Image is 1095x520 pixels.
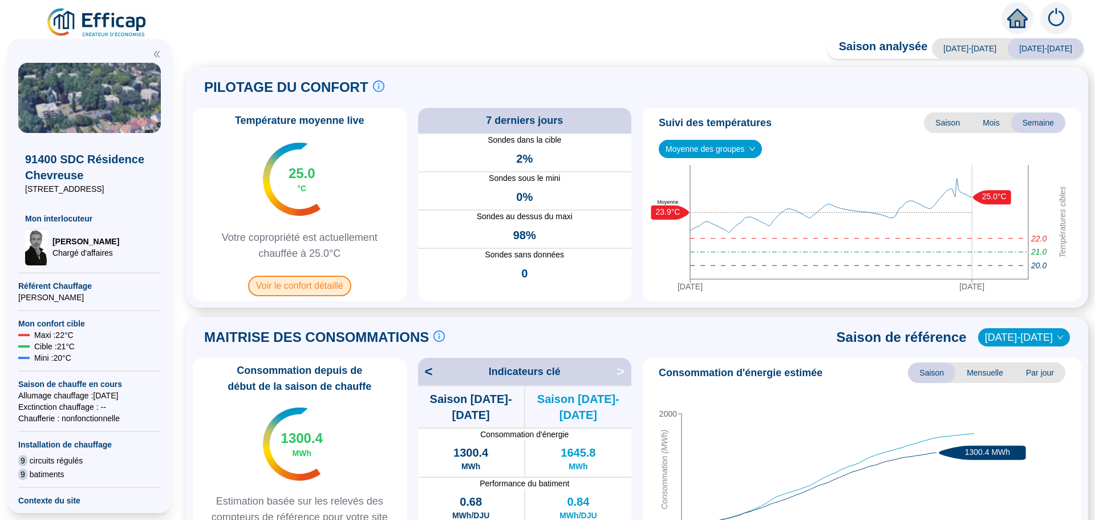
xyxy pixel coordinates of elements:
[18,292,161,303] span: [PERSON_NAME]
[657,199,678,205] text: Moyenne
[461,461,480,472] span: MWh
[18,455,27,466] span: 9
[18,318,161,329] span: Mon confort cible
[418,249,632,261] span: Sondes sans données
[561,445,595,461] span: 1645.8
[418,172,632,184] span: Sondes sous le mini
[52,247,119,259] span: Chargé d'affaires
[248,276,351,296] span: Voir le confort détaillé
[460,494,482,510] span: 0.68
[18,390,161,401] span: Allumage chauffage : [DATE]
[1058,186,1067,258] tspan: Températures cibles
[418,362,433,381] span: <
[25,151,154,183] span: 91400 SDC Résidence Chevreuse
[1007,8,1028,29] span: home
[659,365,822,381] span: Consommation d'énergie estimée
[263,408,321,481] img: indicateur températures
[34,329,74,341] span: Maxi : 22 °C
[373,80,384,92] span: info-circle
[659,409,677,418] tspan: 2000
[965,448,1010,457] text: 1300.4 MWh
[659,115,772,131] span: Suivi des températures
[924,112,971,133] span: Saison
[1015,362,1065,383] span: Par jour
[18,378,161,390] span: Saison de chauffe en cours
[418,134,632,146] span: Sondes dans la cible
[228,112,371,128] span: Température moyenne live
[263,143,321,216] img: indicateur températures
[525,391,631,423] span: Saison [DATE]-[DATE]
[289,164,315,183] span: 25.0
[52,236,119,247] span: [PERSON_NAME]
[516,151,533,167] span: 2%
[1031,234,1047,243] tspan: 22.0
[617,362,631,381] span: >
[18,280,161,292] span: Référent Chauffage
[18,495,161,506] span: Contexte du site
[25,229,48,265] img: Chargé d'affaires
[433,330,445,342] span: info-circle
[749,146,756,152] span: down
[1031,261,1047,270] tspan: 20.0
[18,439,161,450] span: Installation de chauffage
[955,362,1015,383] span: Mensuelle
[281,429,323,448] span: 1300.4
[25,213,154,224] span: Mon interlocuteur
[982,192,1007,201] text: 25.0°C
[1057,334,1064,341] span: down
[521,265,528,281] span: 0
[971,112,1011,133] span: Mois
[197,229,402,261] span: Votre copropriété est actuellement chauffée à 25.0°C
[18,469,27,480] span: 9
[959,282,984,291] tspan: [DATE]
[516,189,533,205] span: 0%
[197,362,402,394] span: Consommation depuis de début de la saison de chauffe
[1011,112,1065,133] span: Semaine
[908,362,955,383] span: Saison
[418,211,632,223] span: Sondes au dessus du maxi
[1031,247,1047,256] tspan: 21.0
[453,445,488,461] span: 1300.4
[34,352,71,364] span: Mini : 20 °C
[418,391,524,423] span: Saison [DATE]-[DATE]
[1008,38,1084,59] span: [DATE]-[DATE]
[656,207,680,216] text: 23.9°C
[46,7,149,39] img: efficap energie logo
[489,364,561,380] span: Indicateurs clé
[828,38,928,59] span: Saison analysée
[34,341,75,352] span: Cible : 21 °C
[30,455,83,466] span: circuits régulés
[204,328,429,346] span: MAITRISE DES CONSOMMATIONS
[204,78,368,96] span: PILOTAGE DU CONFORT
[569,461,587,472] span: MWh
[418,429,632,440] span: Consommation d'énergie
[18,413,161,424] span: Chaufferie : non fonctionnelle
[293,448,311,459] span: MWh
[678,282,703,291] tspan: [DATE]
[666,140,755,158] span: Moyenne des groupes
[297,183,306,194] span: °C
[418,478,632,489] span: Performance du batiment
[25,183,154,195] span: [STREET_ADDRESS]
[153,50,161,58] span: double-left
[486,112,563,128] span: 7 derniers jours
[18,401,161,413] span: Exctinction chauffage : --
[30,469,64,480] span: batiments
[660,430,669,510] tspan: Consommation (MWh)
[567,494,589,510] span: 0.84
[513,227,536,243] span: 98%
[1040,2,1072,34] img: alerts
[932,38,1008,59] span: [DATE]-[DATE]
[985,329,1063,346] span: 2022-2023
[837,328,967,346] span: Saison de référence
